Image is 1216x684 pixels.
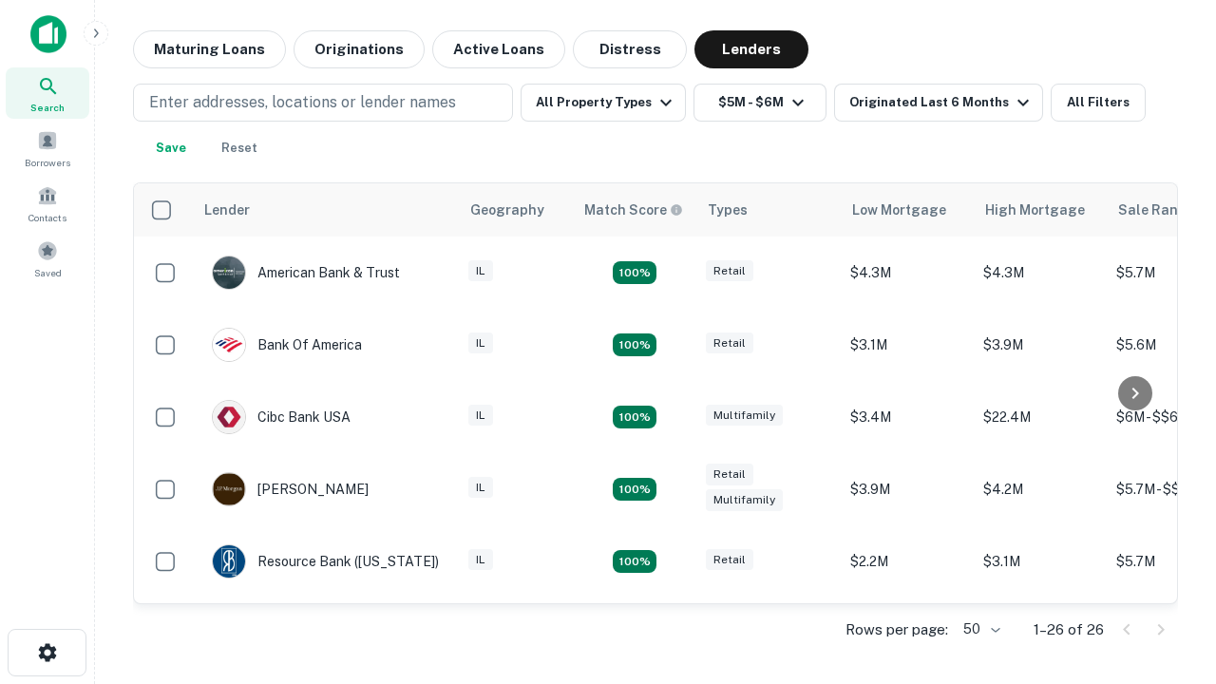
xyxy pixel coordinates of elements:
img: picture [213,329,245,361]
th: Capitalize uses an advanced AI algorithm to match your search with the best lender. The match sco... [573,183,696,237]
div: Resource Bank ([US_STATE]) [212,544,439,579]
div: American Bank & Trust [212,256,400,290]
td: $3.1M [841,309,974,381]
button: Reset [209,129,270,167]
button: All Filters [1051,84,1146,122]
span: Borrowers [25,155,70,170]
th: Low Mortgage [841,183,974,237]
div: 50 [956,616,1003,643]
th: Types [696,183,841,237]
th: Lender [193,183,459,237]
td: $3.1M [974,525,1107,598]
button: $5M - $6M [693,84,826,122]
img: picture [213,545,245,578]
div: Multifamily [706,489,783,511]
div: Capitalize uses an advanced AI algorithm to match your search with the best lender. The match sco... [584,199,683,220]
img: capitalize-icon.png [30,15,66,53]
img: picture [213,401,245,433]
a: Contacts [6,178,89,229]
span: Contacts [28,210,66,225]
span: Saved [34,265,62,280]
div: Retail [706,260,753,282]
a: Borrowers [6,123,89,174]
div: Matching Properties: 4, hasApolloMatch: undefined [613,333,656,356]
div: IL [468,332,493,354]
button: Maturing Loans [133,30,286,68]
div: Retail [706,549,753,571]
th: Geography [459,183,573,237]
div: Cibc Bank USA [212,400,351,434]
button: Distress [573,30,687,68]
button: Active Loans [432,30,565,68]
div: Matching Properties: 7, hasApolloMatch: undefined [613,261,656,284]
p: Rows per page: [845,618,948,641]
td: $2.2M [841,525,974,598]
img: picture [213,473,245,505]
a: Saved [6,233,89,284]
div: IL [468,260,493,282]
th: High Mortgage [974,183,1107,237]
button: Lenders [694,30,808,68]
td: $22.4M [974,381,1107,453]
div: [PERSON_NAME] [212,472,369,506]
div: Types [708,199,748,221]
td: $3.9M [841,453,974,525]
td: $4.3M [974,237,1107,309]
div: Low Mortgage [852,199,946,221]
button: Originations [294,30,425,68]
td: $3.9M [974,309,1107,381]
div: Matching Properties: 4, hasApolloMatch: undefined [613,550,656,573]
iframe: Chat Widget [1121,471,1216,562]
p: Enter addresses, locations or lender names [149,91,456,114]
div: Geography [470,199,544,221]
div: IL [468,405,493,427]
p: 1–26 of 26 [1034,618,1104,641]
td: $3.4M [841,381,974,453]
button: Save your search to get updates of matches that match your search criteria. [141,129,201,167]
div: Retail [706,464,753,485]
td: $19.4M [974,598,1107,670]
button: All Property Types [521,84,686,122]
span: Search [30,100,65,115]
img: picture [213,256,245,289]
div: Multifamily [706,405,783,427]
div: Matching Properties: 4, hasApolloMatch: undefined [613,406,656,428]
td: $4.3M [841,237,974,309]
div: Originated Last 6 Months [849,91,1035,114]
div: IL [468,549,493,571]
div: Lender [204,199,250,221]
div: IL [468,477,493,499]
td: $4.2M [974,453,1107,525]
div: Matching Properties: 4, hasApolloMatch: undefined [613,478,656,501]
div: Bank Of America [212,328,362,362]
div: High Mortgage [985,199,1085,221]
button: Originated Last 6 Months [834,84,1043,122]
a: Search [6,67,89,119]
button: Enter addresses, locations or lender names [133,84,513,122]
td: $19.4M [841,598,974,670]
div: Retail [706,332,753,354]
h6: Match Score [584,199,679,220]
